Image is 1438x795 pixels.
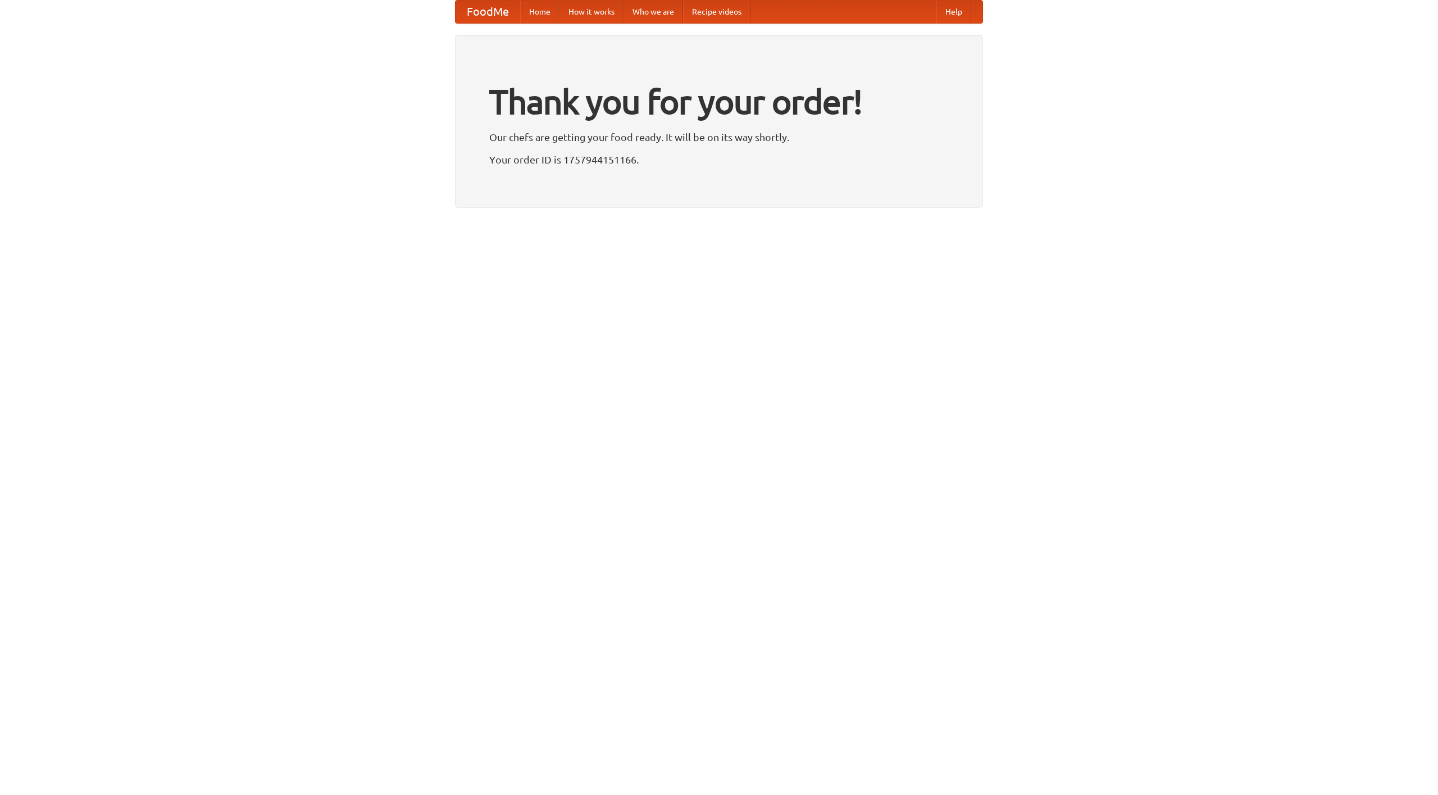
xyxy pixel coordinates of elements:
a: How it works [559,1,624,23]
a: Home [520,1,559,23]
a: Who we are [624,1,683,23]
p: Your order ID is 1757944151166. [489,151,949,168]
h1: Thank you for your order! [489,75,949,129]
p: Our chefs are getting your food ready. It will be on its way shortly. [489,129,949,146]
a: FoodMe [456,1,520,23]
a: Help [936,1,971,23]
a: Recipe videos [683,1,750,23]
